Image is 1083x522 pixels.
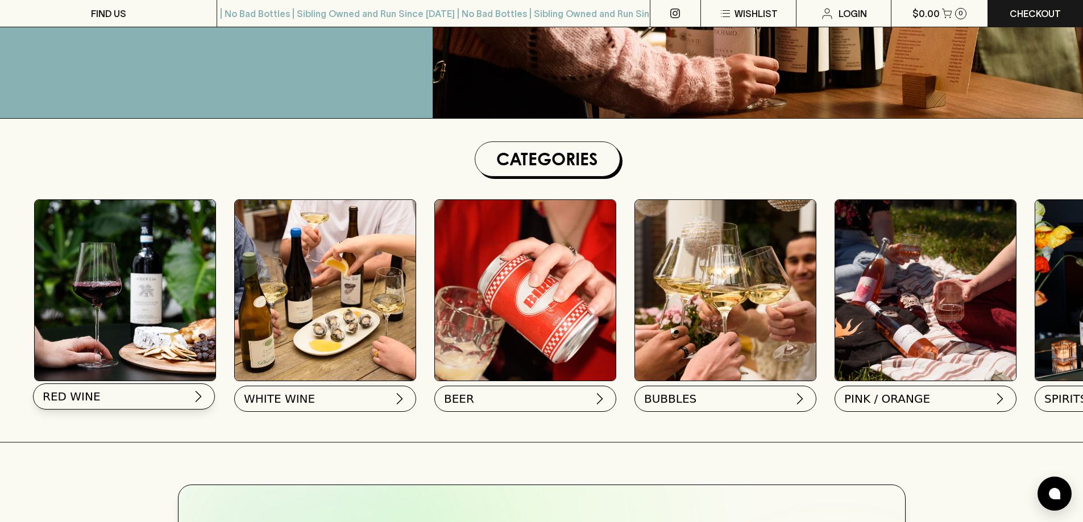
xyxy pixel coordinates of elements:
span: WHITE WINE [244,391,315,407]
button: WHITE WINE [234,386,416,412]
img: optimise [235,200,416,381]
img: 2022_Festive_Campaign_INSTA-16 1 [635,200,816,381]
p: 0 [958,10,963,16]
p: FIND US [91,7,126,20]
span: PINK / ORANGE [844,391,930,407]
button: RED WINE [33,383,215,410]
img: BIRRA_GOOD-TIMES_INSTA-2 1/optimise?auth=Mjk3MjY0ODMzMw__ [435,200,616,381]
img: Red Wine Tasting [35,200,215,381]
button: BUBBLES [634,386,816,412]
img: chevron-right.svg [393,392,406,406]
img: chevron-right.svg [993,392,1007,406]
button: PINK / ORANGE [835,386,1016,412]
p: Checkout [1010,7,1061,20]
span: RED WINE [43,389,101,404]
span: BEER [444,391,474,407]
p: Login [839,7,867,20]
img: gospel_collab-2 1 [835,200,1016,381]
span: BUBBLES [644,391,696,407]
img: chevron-right.svg [192,390,205,403]
p: Wishlist [735,7,778,20]
p: $0.00 [912,7,940,20]
h1: Categories [480,147,615,172]
img: chevron-right.svg [593,392,607,406]
button: BEER [434,386,616,412]
img: chevron-right.svg [793,392,807,406]
img: bubble-icon [1049,488,1060,499]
